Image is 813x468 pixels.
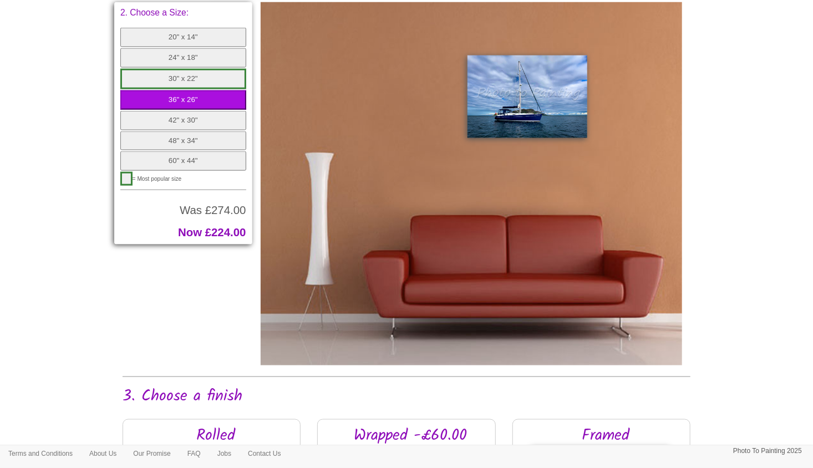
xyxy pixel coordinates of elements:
a: Contact Us [240,445,289,462]
p: 2. Choose a Size: [120,8,246,17]
a: FAQ [179,445,209,462]
button: 24" x 18" [120,48,246,68]
button: 30" x 22" [120,69,246,89]
p: Photo To Painting 2025 [733,445,802,457]
span: Now [178,226,202,238]
h2: Rolled [148,428,283,445]
h2: 3. Choose a finish [123,388,690,405]
h2: Framed [538,428,673,445]
button: 60" x 44" [120,151,246,171]
img: Please click the buttons to see your painting on the wall [261,2,683,365]
h2: Wrapped - [343,428,478,445]
span: £60.00 [421,424,467,449]
span: £224.00 [205,226,246,238]
button: 42" x 30" [120,111,246,130]
button: 48" x 34" [120,131,246,151]
a: Our Promise [125,445,179,462]
span: Was £274.00 [180,204,246,216]
a: Jobs [209,445,240,462]
img: Painting [468,55,587,139]
span: = Most popular size [133,176,182,182]
a: About Us [81,445,125,462]
button: 20" x 14" [120,28,246,47]
button: 36" x 26" [120,90,246,110]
